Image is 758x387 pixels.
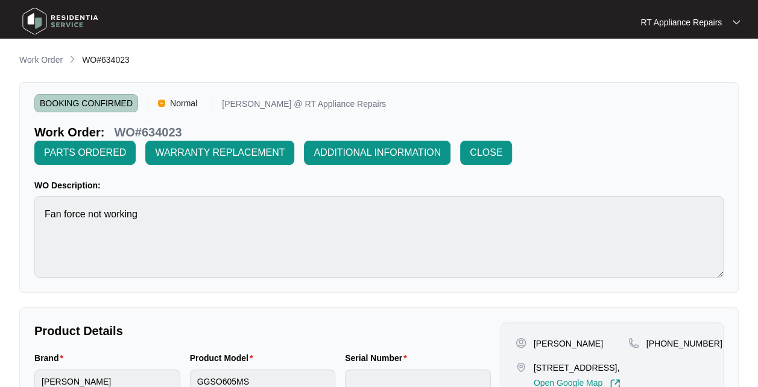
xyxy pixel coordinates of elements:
img: chevron-right [68,54,77,64]
img: residentia service logo [18,3,103,39]
a: Work Order [17,54,65,67]
button: ADDITIONAL INFORMATION [304,141,450,165]
textarea: Fan force not working [34,196,724,278]
p: [PERSON_NAME] [534,337,603,350]
img: dropdown arrow [733,19,740,25]
p: Product Details [34,322,491,339]
p: [PERSON_NAME] @ RT Appliance Repairs [222,100,386,112]
p: Work Order [19,54,63,66]
span: BOOKING CONFIRMED [34,94,138,112]
p: RT Appliance Repairs [640,16,722,28]
button: PARTS ORDERED [34,141,136,165]
button: CLOSE [460,141,512,165]
span: WARRANTY REPLACEMENT [155,146,285,160]
span: WO#634023 [82,55,130,65]
button: WARRANTY REPLACEMENT [145,141,294,165]
p: [PHONE_NUMBER] [646,337,722,350]
p: WO#634023 [114,124,182,141]
span: PARTS ORDERED [44,146,126,160]
img: Vercel Logo [158,100,165,107]
label: Product Model [190,352,258,364]
label: Brand [34,352,68,364]
span: ADDITIONAL INFORMATION [314,146,441,160]
p: [STREET_ADDRESS], [534,362,621,374]
img: map-pin [516,362,526,373]
img: map-pin [628,337,639,348]
img: user-pin [516,337,526,348]
span: CLOSE [470,146,502,160]
label: Serial Number [345,352,411,364]
p: Work Order: [34,124,104,141]
p: WO Description: [34,179,724,191]
span: Normal [165,94,202,112]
